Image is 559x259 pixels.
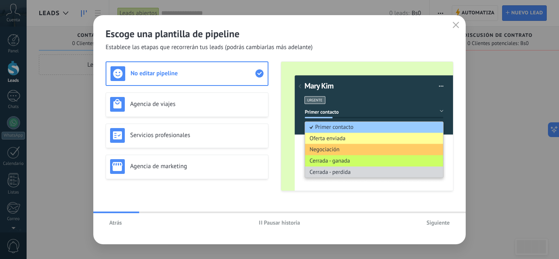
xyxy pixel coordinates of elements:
button: Siguiente [423,216,453,229]
h3: Agencia de viajes [130,100,264,108]
button: Atrás [106,216,126,229]
button: Pausar historia [255,216,304,229]
h3: Servicios profesionales [130,131,264,139]
h3: Agencia de marketing [130,162,264,170]
h3: No editar pipeline [131,70,255,77]
span: Pausar historia [264,220,300,225]
span: Siguiente [426,220,450,225]
h2: Escoge una plantilla de pipeline [106,27,453,40]
span: Establece las etapas que recorrerán tus leads (podrás cambiarlas más adelante) [106,43,313,52]
span: Atrás [109,220,122,225]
